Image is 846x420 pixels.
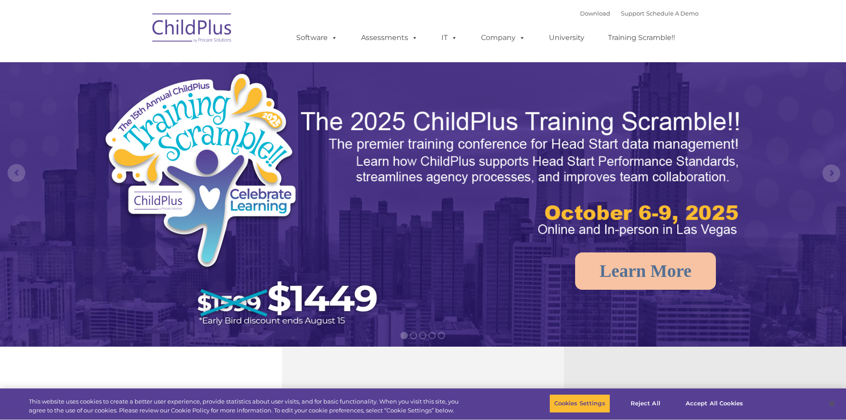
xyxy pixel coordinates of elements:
[472,29,534,47] a: Company
[433,29,466,47] a: IT
[123,95,161,102] span: Phone number
[29,397,465,415] div: This website uses cookies to create a better user experience, provide statistics about user visit...
[148,7,237,52] img: ChildPlus by Procare Solutions
[540,29,593,47] a: University
[822,394,842,413] button: Close
[618,394,673,413] button: Reject All
[580,10,610,17] a: Download
[575,252,716,290] a: Learn More
[621,10,644,17] a: Support
[123,59,151,65] span: Last name
[580,10,699,17] font: |
[646,10,699,17] a: Schedule A Demo
[549,394,610,413] button: Cookies Settings
[599,29,684,47] a: Training Scramble!!
[681,394,748,413] button: Accept All Cookies
[287,29,346,47] a: Software
[352,29,427,47] a: Assessments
